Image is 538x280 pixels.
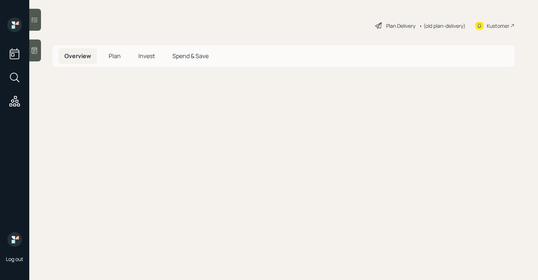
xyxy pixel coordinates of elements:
[138,52,155,60] span: Invest
[64,52,91,60] span: Overview
[172,52,209,60] span: Spend & Save
[7,232,22,247] img: retirable_logo.png
[419,22,466,30] div: • (old plan-delivery)
[109,52,121,60] span: Plan
[6,256,23,262] div: Log out
[386,22,415,30] div: Plan Delivery
[487,22,509,30] div: Kustomer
